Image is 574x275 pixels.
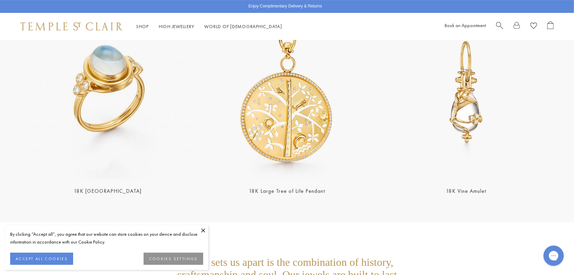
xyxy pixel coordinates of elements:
[446,187,486,194] a: 18K Vine Amulet
[205,23,282,29] a: World of [DEMOGRAPHIC_DATA]World of [DEMOGRAPHIC_DATA]
[144,253,203,265] button: COOKIES SETTINGS
[20,4,195,179] img: R14110-BM8V
[20,22,123,30] img: Temple St. Clair
[547,21,554,32] a: Open Shopping Bag
[10,230,203,246] div: By clicking “Accept all”, you agree that our website can store cookies on your device and disclos...
[496,21,503,32] a: Search
[10,253,73,265] button: ACCEPT ALL COOKIES
[249,187,325,194] a: 18K Large Tree of Life Pendant
[530,21,537,32] a: View Wishlist
[159,23,194,29] a: High JewelleryHigh Jewellery
[445,22,486,28] a: Book an Appointment
[136,23,149,29] a: ShopShop
[540,243,567,268] iframe: Gorgias live chat messenger
[199,4,375,179] img: P31842-PVTREE
[136,22,282,31] nav: Main navigation
[379,4,554,179] img: P51816-E11VINE
[249,3,322,10] p: Enjoy Complimentary Delivery & Returns
[74,187,142,194] a: 18K [GEOGRAPHIC_DATA]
